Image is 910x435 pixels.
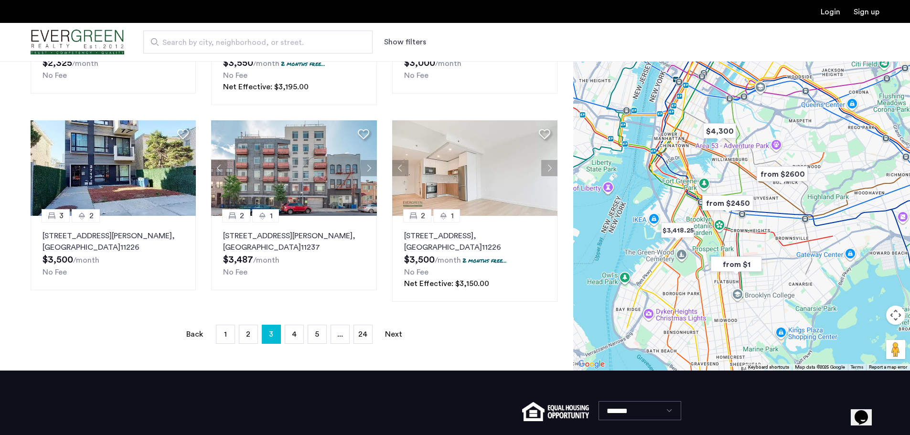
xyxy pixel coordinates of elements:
[223,83,309,91] span: Net Effective: $3,195.00
[224,330,227,338] span: 1
[404,280,489,287] span: Net Effective: $3,150.00
[269,327,273,342] span: 3
[43,268,67,276] span: No Fee
[43,72,67,79] span: No Fee
[31,325,557,344] nav: Pagination
[404,72,428,79] span: No Fee
[384,325,403,343] a: Next
[576,358,607,371] a: Open this area in Google Maps (opens a new window)
[211,19,376,105] a: 21[STREET_ADDRESS], [GEOGRAPHIC_DATA]112262 months free...No FeeNet Effective: $3,195.00
[292,330,297,338] span: 4
[541,160,557,176] button: Next apartment
[72,60,98,67] sub: /month
[384,36,426,48] button: Show or hide filters
[404,268,428,276] span: No Fee
[404,255,435,265] span: $3,500
[315,330,319,338] span: 5
[240,210,244,222] span: 2
[707,254,766,275] div: from $1
[223,255,253,265] span: $3,487
[392,216,557,302] a: 21[STREET_ADDRESS], [GEOGRAPHIC_DATA]112262 months free...No FeeNet Effective: $3,150.00
[223,230,364,253] p: [STREET_ADDRESS][PERSON_NAME] 11237
[421,210,425,222] span: 2
[73,256,99,264] sub: /month
[599,401,681,420] select: Language select
[795,365,845,370] span: Map data ©2025 Google
[821,8,840,16] a: Login
[253,256,279,264] sub: /month
[392,160,408,176] button: Previous apartment
[143,31,373,53] input: Apartment Search
[462,256,507,265] p: 2 months free...
[753,163,812,185] div: from $2600
[886,340,905,359] button: Drag Pegman onto the map to open Street View
[162,37,346,48] span: Search by city, neighborhood, or street.
[392,120,558,216] img: 2010_638693720554078173.jpeg
[522,402,589,421] img: equal-housing.png
[223,268,247,276] span: No Fee
[43,255,73,265] span: $3,500
[89,210,94,222] span: 2
[358,330,367,338] span: 24
[451,210,454,222] span: 1
[698,192,757,214] div: from $2450
[886,306,905,325] button: Map camera controls
[211,120,377,216] img: 3_638327967929019712.jpeg
[43,230,184,253] p: [STREET_ADDRESS][PERSON_NAME] 11226
[59,210,64,222] span: 3
[31,24,124,60] a: Cazamio Logo
[404,230,546,253] p: [STREET_ADDRESS] 11226
[854,8,879,16] a: Registration
[43,58,72,68] span: $2,325
[281,60,325,68] p: 2 months free...
[699,120,740,142] div: $4,300
[270,210,273,222] span: 1
[657,220,698,241] div: $3,418.25
[435,256,461,264] sub: /month
[31,120,196,216] img: 2010_638362759688885408.jpeg
[253,60,279,67] sub: /month
[748,364,789,371] button: Keyboard shortcuts
[576,358,607,371] img: Google
[223,58,253,68] span: $3,550
[851,364,863,371] a: Terms (opens in new tab)
[851,397,881,425] iframe: chat widget
[435,60,461,67] sub: /month
[869,364,907,371] a: Report a map error
[31,216,196,290] a: 32[STREET_ADDRESS][PERSON_NAME], [GEOGRAPHIC_DATA]11226No Fee
[211,216,376,290] a: 21[STREET_ADDRESS][PERSON_NAME], [GEOGRAPHIC_DATA]11237No Fee
[337,330,343,338] span: ...
[211,160,227,176] button: Previous apartment
[246,330,250,338] span: 2
[404,58,435,68] span: $3,000
[361,160,377,176] button: Next apartment
[31,24,124,60] img: logo
[223,72,247,79] span: No Fee
[185,325,204,343] a: Back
